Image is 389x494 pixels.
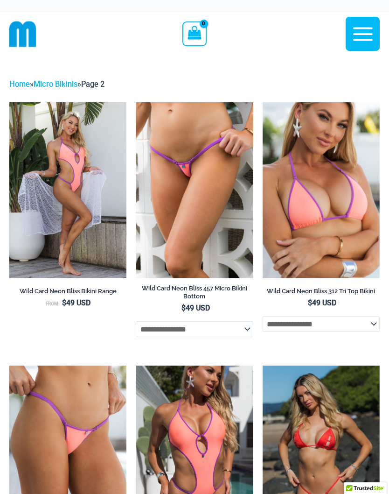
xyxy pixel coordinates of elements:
span: Page 2 [81,80,104,89]
a: Wild Card Neon Bliss 312 Top 01Wild Card Neon Bliss 819 One Piece St Martin 5996 Sarong 04Wild Ca... [9,102,126,278]
h2: Wild Card Neon Bliss Bikini Range [9,287,126,295]
span: $ [62,298,66,307]
img: Wild Card Neon Bliss 312 Top 457 Micro 04 [136,102,253,278]
bdi: 49 USD [62,298,90,307]
img: Wild Card Neon Bliss 312 Top 01 [9,102,126,278]
a: Wild Card Neon Bliss 312 Top 457 Micro 04Wild Card Neon Bliss 312 Top 457 Micro 05Wild Card Neon ... [136,102,253,278]
span: From: [46,301,60,306]
img: cropped mm emblem [9,21,36,48]
a: Home [9,80,30,89]
bdi: 49 USD [181,303,210,312]
a: View Shopping Cart, empty [182,21,206,46]
img: Wild Card Neon Bliss 312 Top 03 [263,102,380,278]
a: Wild Card Neon Bliss 312 Tri Top Bikini [263,287,380,298]
span: $ [308,298,312,307]
a: Wild Card Neon Bliss Bikini Range [9,287,126,298]
span: $ [181,303,186,312]
a: Micro Bikinis [34,80,77,89]
bdi: 49 USD [308,298,336,307]
h2: Wild Card Neon Bliss 312 Tri Top Bikini [263,287,380,295]
a: Wild Card Neon Bliss 457 Micro Bikini Bottom [136,284,253,303]
span: » » [9,80,104,89]
a: Wild Card Neon Bliss 312 Top 03Wild Card Neon Bliss 312 Top 457 Micro 02Wild Card Neon Bliss 312 ... [263,102,380,278]
h2: Wild Card Neon Bliss 457 Micro Bikini Bottom [136,284,253,300]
